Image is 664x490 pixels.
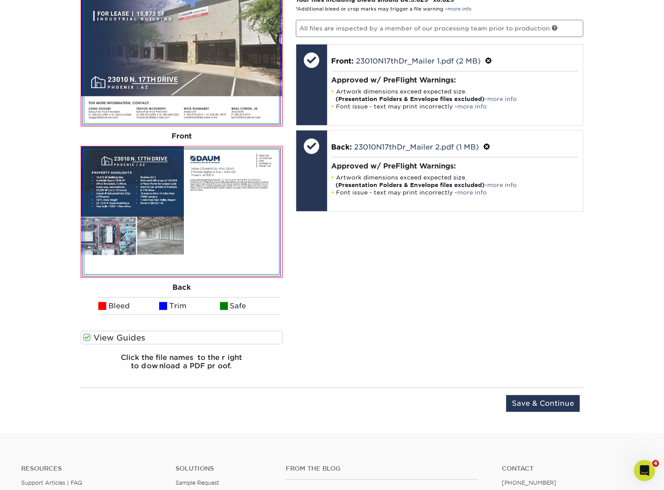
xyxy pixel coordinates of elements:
[98,297,159,315] li: Bleed
[332,57,354,65] span: Front:
[332,88,579,103] li: Artwork dimensions exceed expected size. -
[81,353,283,377] h6: Click the file names to the right to download a PDF proof.
[634,460,655,481] iframe: Intercom live chat
[81,278,283,297] div: Back
[488,182,517,188] a: more info
[21,465,162,472] h4: Resources
[296,6,472,12] small: *Additional bleed or crop marks may trigger a file warning –
[175,479,219,486] a: Sample Request
[502,479,556,486] a: [PHONE_NUMBER]
[332,143,352,151] span: Back:
[81,331,283,344] label: View Guides
[159,297,220,315] li: Trim
[296,20,584,37] p: All files are inspected by a member of our processing team prior to production.
[458,189,487,196] a: more info
[332,174,579,189] li: Artwork dimensions exceed expected size. -
[448,6,472,12] a: more info
[332,162,579,170] h4: Approved w/ PreFlight Warnings:
[220,297,281,315] li: Safe
[81,127,283,146] div: Front
[506,395,580,412] input: Save & Continue
[332,103,579,110] li: Font issue - text may print incorrectly -
[502,465,643,472] a: Contact
[175,465,272,472] h4: Solutions
[336,182,485,188] strong: (Presentation Folders & Envelope files excluded)
[458,103,487,110] a: more info
[2,463,75,487] iframe: Google Customer Reviews
[354,143,479,151] a: 23010N17thDr_Mailer 2.pdf (1 MB)
[332,76,579,84] h4: Approved w/ PreFlight Warnings:
[488,96,517,102] a: more info
[356,57,481,65] a: 23010N17thDr_Mailer 1.pdf (2 MB)
[336,96,485,102] strong: (Presentation Folders & Envelope files excluded)
[286,465,478,472] h4: From the Blog
[652,460,659,467] span: 4
[332,189,579,196] li: Font issue - text may print incorrectly -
